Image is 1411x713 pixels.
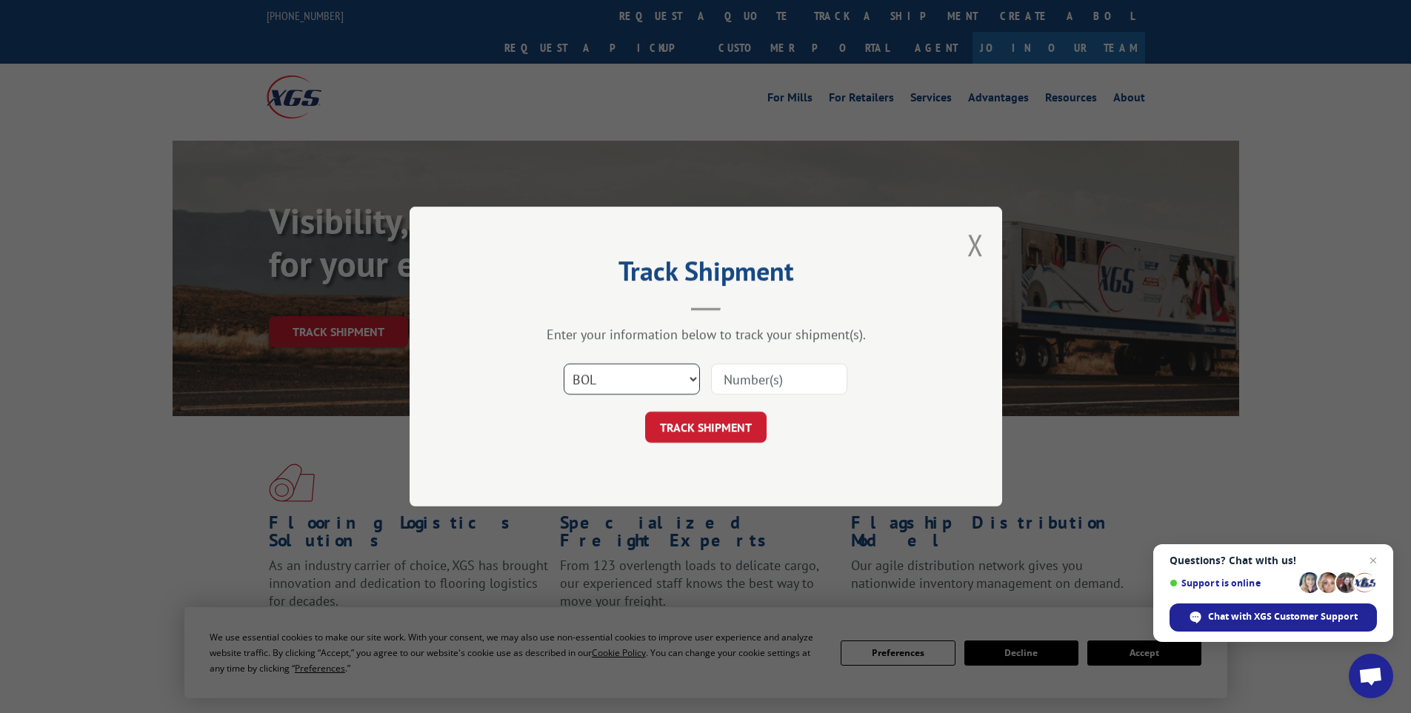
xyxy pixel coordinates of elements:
[1170,578,1294,589] span: Support is online
[1208,610,1358,623] span: Chat with XGS Customer Support
[1349,654,1393,698] div: Open chat
[1364,552,1382,569] span: Close chat
[1170,603,1377,632] div: Chat with XGS Customer Support
[711,364,847,395] input: Number(s)
[484,326,928,343] div: Enter your information below to track your shipment(s).
[645,412,767,443] button: TRACK SHIPMENT
[967,225,984,264] button: Close modal
[484,261,928,289] h2: Track Shipment
[1170,555,1377,566] span: Questions? Chat with us!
